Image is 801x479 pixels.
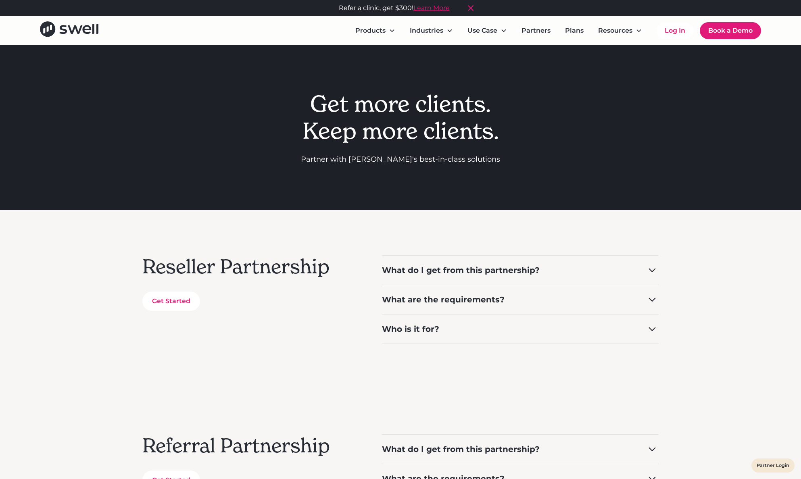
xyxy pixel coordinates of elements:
[382,323,439,335] div: Who is it for?
[657,23,693,39] a: Log In
[515,23,557,39] a: Partners
[301,154,500,165] p: Partner with [PERSON_NAME]'s best-in-class solutions
[700,22,761,39] a: Book a Demo
[410,26,443,35] div: Industries
[142,434,350,458] h2: Referral Partnership
[413,4,450,12] a: Learn More
[598,26,632,35] div: Resources
[467,26,497,35] div: Use Case
[142,255,350,279] h2: Reseller Partnership
[301,90,500,144] h1: Get more clients. Keep more clients.
[142,292,200,311] a: Get Started
[382,264,540,276] div: What do I get from this partnership?
[355,26,386,35] div: Products
[382,444,540,455] div: What do I get from this partnership?
[382,294,505,305] div: What are the requirements?
[757,460,789,471] a: Partner Login
[339,3,450,13] div: Refer a clinic, get $300!
[559,23,590,39] a: Plans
